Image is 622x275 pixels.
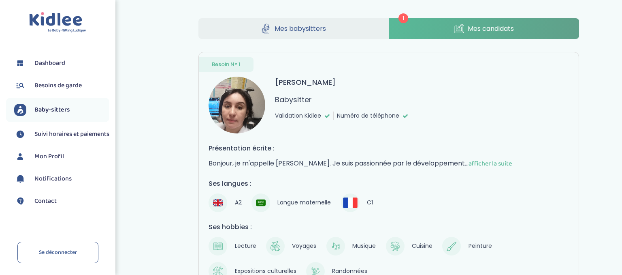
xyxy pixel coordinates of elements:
[14,57,109,69] a: Dashboard
[14,104,109,116] a: Baby-sitters
[231,197,245,208] span: A2
[34,58,65,68] span: Dashboard
[14,79,26,92] img: besoin.svg
[364,197,377,208] span: C1
[468,24,514,34] span: Mes candidats
[209,178,569,189] h4: Ses langues :
[337,112,399,120] span: Numéro de téléphone
[198,18,389,39] a: Mes babysitters
[289,241,320,252] span: Voyages
[14,57,26,69] img: dashboard.svg
[14,173,109,185] a: Notifications
[389,18,579,39] a: Mes candidats
[14,128,26,140] img: suivihoraire.svg
[275,24,326,34] span: Mes babysitters
[14,150,109,163] a: Mon Profil
[14,195,26,207] img: contact.svg
[14,128,109,140] a: Suivi horaires et paiements
[209,77,265,133] img: avatar
[256,198,266,208] img: Arabe
[34,196,57,206] span: Contact
[209,143,569,153] h4: Présentation écrite :
[34,152,64,161] span: Mon Profil
[17,242,98,263] a: Se déconnecter
[275,94,312,105] p: Babysitter
[34,105,70,115] span: Baby-sitters
[469,159,512,169] span: afficher la suite
[14,173,26,185] img: notification.svg
[34,129,109,139] span: Suivi horaires et paiements
[14,195,109,207] a: Contact
[465,241,495,252] span: Peinture
[209,158,569,169] p: Bonjour, je m'appelle [PERSON_NAME]. Je suis passionnée par le développement...
[14,150,26,163] img: profil.svg
[398,13,408,23] span: 1
[29,12,86,33] img: logo.svg
[349,241,379,252] span: Musique
[409,241,436,252] span: Cuisine
[274,197,334,208] span: Langue maternelle
[275,77,336,88] h3: [PERSON_NAME]
[209,222,569,232] h4: Ses hobbies :
[14,79,109,92] a: Besoins de garde
[34,81,82,90] span: Besoins de garde
[343,198,358,208] img: Français
[231,241,260,252] span: Lecture
[275,112,321,120] span: Validation Kidlee
[34,174,72,184] span: Notifications
[213,198,223,208] img: Anglais
[212,60,241,69] span: Besoin N° 1
[14,104,26,116] img: babysitters.svg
